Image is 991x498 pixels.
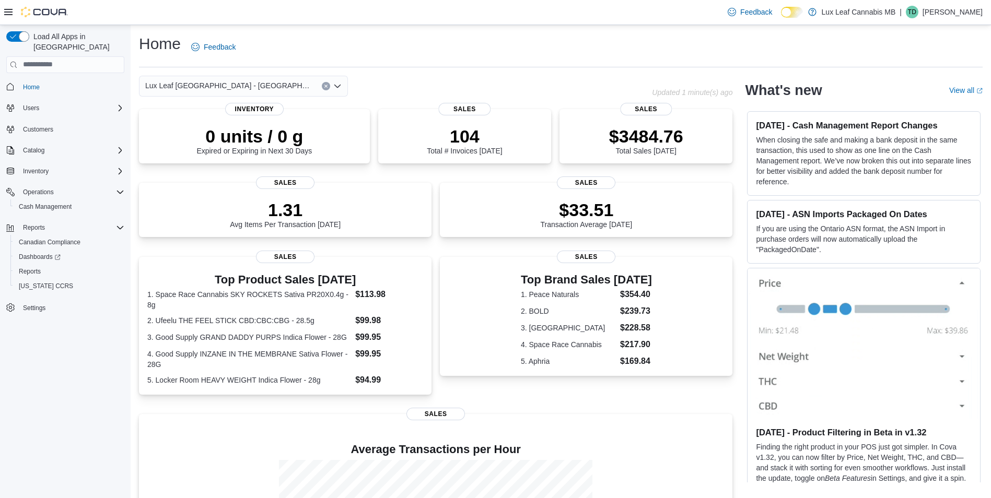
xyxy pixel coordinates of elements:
h2: What's new [745,82,822,99]
span: Feedback [204,42,236,52]
a: Dashboards [15,251,65,263]
span: Inventory [23,167,49,175]
a: Reports [15,265,45,278]
dt: 5. Aphria [521,356,616,366]
button: Reports [2,220,129,235]
a: Feedback [724,2,776,22]
p: Lux Leaf Cannabis MB [822,6,896,18]
svg: External link [976,88,983,94]
span: Settings [23,304,45,312]
p: 1.31 [230,199,341,220]
dt: 3. [GEOGRAPHIC_DATA] [521,323,616,333]
dd: $217.90 [620,338,652,351]
p: 104 [427,126,502,147]
h3: [DATE] - ASN Imports Packaged On Dates [756,209,972,219]
span: Catalog [19,144,124,157]
a: Cash Management [15,200,76,213]
button: [US_STATE] CCRS [10,279,129,293]
h4: Average Transactions per Hour [147,443,724,456]
button: Reports [10,264,129,279]
p: Finding the right product in your POS just got simpler. In Cova v1.32, you can now filter by Pric... [756,442,972,494]
h3: Top Product Sales [DATE] [147,274,423,286]
span: Operations [23,188,54,196]
a: Canadian Compliance [15,236,85,248]
span: Reports [19,221,124,234]
span: Lux Leaf [GEOGRAPHIC_DATA] - [GEOGRAPHIC_DATA] [145,79,311,92]
span: Cash Management [19,203,72,211]
dd: $239.73 [620,305,652,317]
a: Home [19,81,44,93]
span: Load All Apps in [GEOGRAPHIC_DATA] [29,31,124,52]
dt: 2. BOLD [521,306,616,316]
dt: 4. Good Supply INZANE IN THE MEMBRANE Sativa Flower - 28G [147,349,351,370]
a: Settings [19,302,50,314]
button: Reports [19,221,49,234]
button: Home [2,79,129,94]
p: | [900,6,902,18]
p: 0 units / 0 g [196,126,312,147]
h1: Home [139,33,181,54]
dd: $354.40 [620,288,652,301]
span: Canadian Compliance [15,236,124,248]
span: [US_STATE] CCRS [19,282,73,290]
span: Feedback [740,7,772,17]
span: Sales [557,176,615,189]
dd: $99.95 [355,331,423,343]
dd: $113.98 [355,288,423,301]
span: Users [19,102,124,114]
a: Feedback [187,37,240,57]
dd: $99.95 [355,348,423,360]
div: Expired or Expiring in Next 30 Days [196,126,312,155]
h3: [DATE] - Cash Management Report Changes [756,120,972,131]
a: View allExternal link [949,86,983,94]
dd: $99.98 [355,314,423,327]
a: [US_STATE] CCRS [15,280,77,292]
button: Operations [19,186,58,198]
span: Cash Management [15,200,124,213]
p: Updated 1 minute(s) ago [652,88,732,97]
button: Clear input [322,82,330,90]
p: If you are using the Ontario ASN format, the ASN Import in purchase orders will now automatically... [756,223,972,255]
dt: 5. Locker Room HEAVY WEIGHT Indica Flower - 28g [147,375,351,385]
button: Inventory [19,165,53,177]
em: Beta Features [825,474,871,482]
button: Open list of options [333,82,342,90]
span: Sales [620,103,672,115]
span: Dashboards [19,253,61,261]
button: Customers [2,122,129,137]
span: Sales [256,176,314,189]
span: Inventory [225,103,284,115]
div: Transaction Average [DATE] [541,199,633,229]
span: TD [908,6,916,18]
span: Reports [19,267,41,276]
dt: 1. Space Race Cannabis SKY ROCKETS Sativa PR20X0.4g - 8g [147,289,351,310]
div: Avg Items Per Transaction [DATE] [230,199,341,229]
button: Catalog [19,144,49,157]
button: Inventory [2,164,129,179]
span: Sales [439,103,491,115]
span: Customers [23,125,53,134]
span: Sales [256,251,314,263]
input: Dark Mode [781,7,803,18]
span: Customers [19,123,124,136]
dd: $169.84 [620,355,652,367]
span: Reports [15,265,124,278]
dt: 4. Space Race Cannabis [521,339,616,350]
span: Inventory [19,165,124,177]
span: Canadian Compliance [19,238,80,246]
div: Total Sales [DATE] [609,126,683,155]
button: Users [19,102,43,114]
button: Settings [2,300,129,315]
button: Operations [2,185,129,199]
span: Reports [23,223,45,232]
button: Cash Management [10,199,129,214]
span: Home [19,80,124,93]
dd: $94.99 [355,374,423,386]
span: Operations [19,186,124,198]
img: Cova [21,7,68,17]
h3: Top Brand Sales [DATE] [521,274,652,286]
dt: 1. Peace Naturals [521,289,616,300]
span: Users [23,104,39,112]
span: Sales [557,251,615,263]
